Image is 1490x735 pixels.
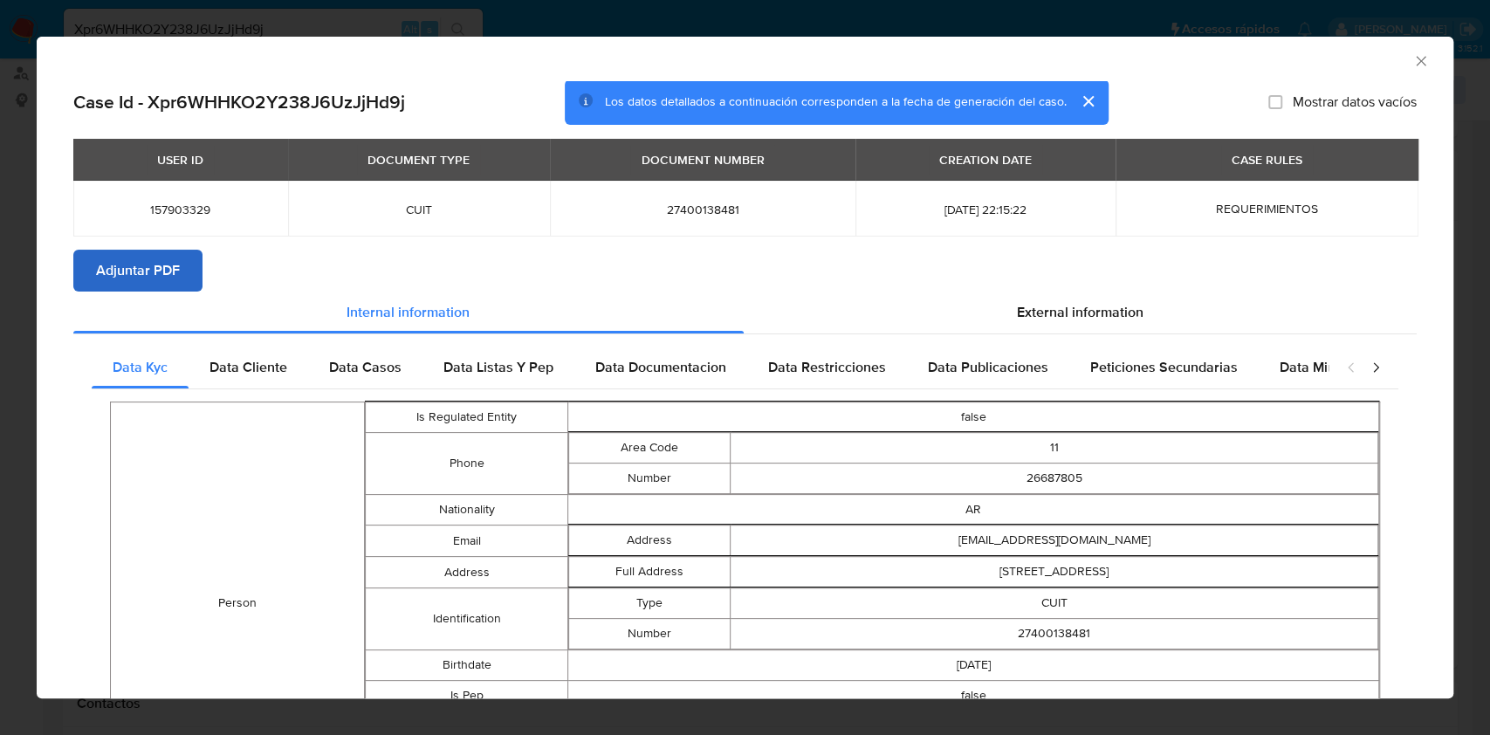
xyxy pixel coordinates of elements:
td: [STREET_ADDRESS] [731,557,1378,587]
span: Mostrar datos vacíos [1293,93,1417,111]
div: CREATION DATE [929,145,1042,175]
td: Nationality [365,495,567,525]
input: Mostrar datos vacíos [1268,95,1282,109]
span: Peticiones Secundarias [1090,357,1238,377]
td: Phone [365,433,567,495]
span: Internal information [347,302,470,322]
span: Data Documentacion [595,357,726,377]
h2: Case Id - Xpr6WHHKO2Y238J6UzJjHd9j [73,91,405,113]
button: cerrar [1067,80,1109,122]
div: Detailed info [73,292,1417,333]
td: AR [568,495,1379,525]
div: DOCUMENT NUMBER [630,145,774,175]
td: Area Code [569,433,731,464]
div: closure-recommendation-modal [37,37,1453,698]
div: Detailed internal info [92,347,1329,388]
button: Adjuntar PDF [73,250,203,292]
span: Data Listas Y Pep [443,357,553,377]
td: Address [569,525,731,556]
td: 27400138481 [731,619,1378,649]
div: CASE RULES [1221,145,1313,175]
td: Is Regulated Entity [365,402,567,433]
td: false [568,681,1379,711]
span: REQUERIMIENTOS [1216,200,1318,217]
span: Data Kyc [113,357,168,377]
span: Data Casos [329,357,402,377]
span: External information [1017,302,1143,322]
td: 11 [731,433,1378,464]
td: Is Pep [365,681,567,711]
div: DOCUMENT TYPE [357,145,480,175]
td: false [568,402,1379,433]
span: 27400138481 [571,202,835,217]
span: [DATE] 22:15:22 [876,202,1095,217]
td: Identification [365,588,567,650]
span: Los datos detallados a continuación corresponden a la fecha de generación del caso. [605,93,1067,111]
span: 157903329 [94,202,267,217]
td: Number [569,619,731,649]
td: [DATE] [568,650,1379,681]
span: Data Cliente [209,357,287,377]
td: Birthdate [365,650,567,681]
button: Cerrar ventana [1412,52,1428,68]
td: Number [569,464,731,494]
div: USER ID [147,145,214,175]
td: Address [365,557,567,588]
td: Email [365,525,567,557]
td: [EMAIL_ADDRESS][DOMAIN_NAME] [731,525,1378,556]
span: Adjuntar PDF [96,251,180,290]
span: CUIT [309,202,529,217]
td: CUIT [731,588,1378,619]
td: Type [569,588,731,619]
span: Data Minoridad [1280,357,1376,377]
span: Data Restricciones [768,357,886,377]
td: Full Address [569,557,731,587]
td: 26687805 [731,464,1378,494]
span: Data Publicaciones [928,357,1048,377]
